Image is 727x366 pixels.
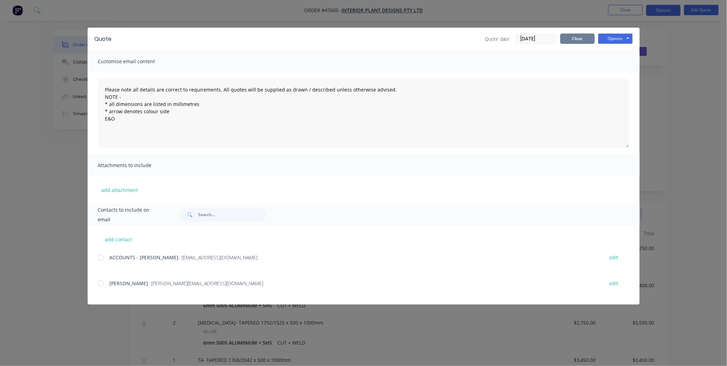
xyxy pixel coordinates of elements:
[148,280,264,287] span: - [PERSON_NAME][EMAIL_ADDRESS][DOMAIN_NAME]
[110,280,148,287] span: [PERSON_NAME]
[98,185,142,195] button: add attachment
[485,35,510,42] span: Quote date
[198,208,266,222] input: Search...
[560,33,595,44] button: Close
[98,57,174,66] span: Customise email content
[606,253,623,262] button: edit
[98,161,174,170] span: Attachments to include
[606,279,623,288] button: edit
[598,33,633,44] button: Options
[98,79,629,148] textarea: Please note all details are correct to requirements. All quotes will be supplied as drawn / descr...
[179,254,258,261] span: - [EMAIL_ADDRESS][DOMAIN_NAME]
[110,254,179,261] span: ACCOUNTS - [PERSON_NAME]
[98,234,139,244] button: add contact
[98,205,163,224] span: Contacts to include on email
[95,35,112,43] div: Quote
